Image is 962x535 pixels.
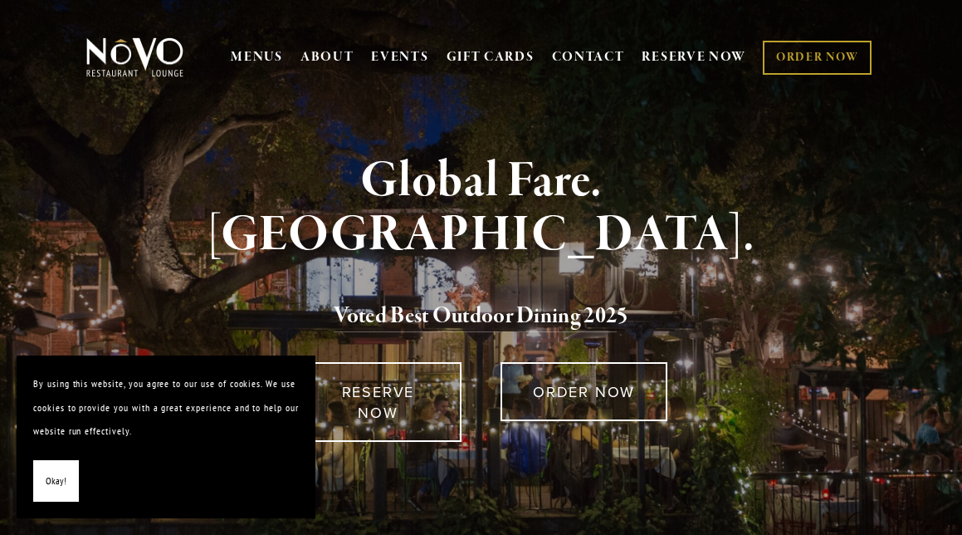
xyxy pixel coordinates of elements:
a: ORDER NOW [501,362,667,421]
strong: Global Fare. [GEOGRAPHIC_DATA]. [208,150,754,267]
a: RESERVE NOW [295,362,461,442]
a: CONTACT [552,42,625,73]
a: Voted Best Outdoor Dining 202 [334,302,617,333]
p: By using this website, you agree to our use of cookies. We use cookies to provide you with a grea... [33,372,299,444]
button: Okay! [33,460,79,503]
img: Novo Restaurant &amp; Lounge [83,37,187,78]
a: ABOUT [300,49,354,66]
h2: 5 [107,299,855,334]
a: EVENTS [371,49,428,66]
section: Cookie banner [17,356,315,518]
a: RESERVE NOW [642,42,746,73]
a: MENUS [231,49,283,66]
a: ORDER NOW [763,41,872,75]
a: GIFT CARDS [447,42,535,73]
span: Okay! [46,469,66,493]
